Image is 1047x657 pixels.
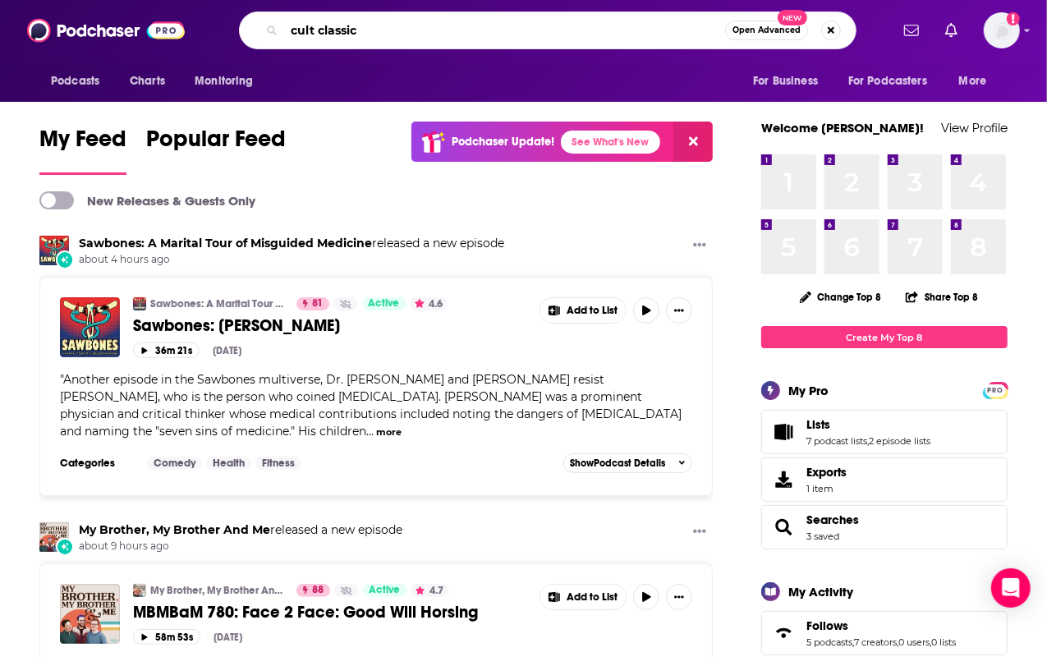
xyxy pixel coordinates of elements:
[39,236,69,265] img: Sawbones: A Marital Tour of Misguided Medicine
[60,584,120,644] img: MBMBaM 780: Face 2 Face: Good Will Horsing
[948,66,1008,97] button: open menu
[56,538,74,556] div: New Episode
[666,297,692,324] button: Show More Button
[119,66,175,97] a: Charts
[366,424,374,439] span: ...
[666,584,692,610] button: Show More Button
[767,468,800,491] span: Exports
[51,70,99,93] span: Podcasts
[370,582,401,599] span: Active
[56,250,74,269] div: New Episode
[133,584,146,597] img: My Brother, My Brother And Me
[939,16,964,44] a: Show notifications dropdown
[369,296,400,312] span: Active
[214,632,242,643] div: [DATE]
[60,297,120,357] img: Sawbones: Dr. Asher
[411,584,448,597] button: 4.7
[567,591,618,604] span: Add to List
[985,384,1005,396] a: PRO
[195,70,253,93] span: Monitoring
[848,70,927,93] span: For Podcasters
[540,585,626,609] button: Show More Button
[788,584,853,600] div: My Activity
[806,512,859,527] a: Searches
[788,383,829,398] div: My Pro
[806,417,930,432] a: Lists
[39,522,69,552] img: My Brother, My Brother And Me
[905,281,979,313] button: Share Top 8
[869,435,930,447] a: 2 episode lists
[133,297,146,310] a: Sawbones: A Marital Tour of Misguided Medicine
[133,602,478,623] span: MBMBaM 780: Face 2 Face: Good Will Horsing
[27,15,185,46] img: Podchaser - Follow, Share and Rate Podcasts
[930,636,931,648] span: ,
[984,12,1020,48] button: Show profile menu
[725,21,808,40] button: Open AdvancedNew
[687,236,713,256] button: Show More Button
[79,540,402,554] span: about 9 hours ago
[897,636,898,648] span: ,
[898,636,930,648] a: 0 users
[130,70,165,93] span: Charts
[1007,12,1020,25] svg: Add a profile image
[838,66,951,97] button: open menu
[133,342,200,358] button: 36m 21s
[806,531,839,542] a: 3 saved
[806,465,847,480] span: Exports
[79,253,504,267] span: about 4 hours ago
[312,296,323,312] span: 81
[761,611,1008,655] span: Follows
[806,483,847,494] span: 1 item
[732,26,801,34] span: Open Advanced
[761,326,1008,348] a: Create My Top 8
[806,636,852,648] a: 5 podcasts
[761,457,1008,502] a: Exports
[255,457,301,470] a: Fitness
[767,622,800,645] a: Follows
[183,66,274,97] button: open menu
[133,629,200,645] button: 58m 53s
[806,417,830,432] span: Lists
[563,453,693,473] button: ShowPodcast Details
[991,568,1031,608] div: Open Intercom Messenger
[806,618,848,633] span: Follows
[561,131,660,154] a: See What's New
[150,584,286,597] a: My Brother, My Brother And Me
[206,457,251,470] a: Health
[79,236,504,251] h3: released a new episode
[567,305,618,317] span: Add to List
[931,636,956,648] a: 0 lists
[147,457,202,470] a: Comedy
[39,191,255,209] a: New Releases & Guests Only
[806,435,867,447] a: 7 podcast lists
[761,505,1008,549] span: Searches
[452,135,554,149] p: Podchaser Update!
[79,522,270,537] a: My Brother, My Brother And Me
[761,410,1008,454] span: Lists
[79,236,372,250] a: Sawbones: A Marital Tour of Misguided Medicine
[852,636,854,648] span: ,
[284,17,725,44] input: Search podcasts, credits, & more...
[312,582,324,599] span: 88
[133,602,528,623] a: MBMBaM 780: Face 2 Face: Good Will Horsing
[761,120,924,136] a: Welcome [PERSON_NAME]!
[767,420,800,443] a: Lists
[363,584,407,597] a: Active
[742,66,838,97] button: open menu
[146,125,286,163] span: Popular Feed
[79,522,402,538] h3: released a new episode
[984,12,1020,48] img: User Profile
[571,457,666,469] span: Show Podcast Details
[39,66,121,97] button: open menu
[985,384,1005,397] span: PRO
[540,298,626,323] button: Show More Button
[376,425,402,439] button: more
[806,618,956,633] a: Follows
[898,16,925,44] a: Show notifications dropdown
[941,120,1008,136] a: View Profile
